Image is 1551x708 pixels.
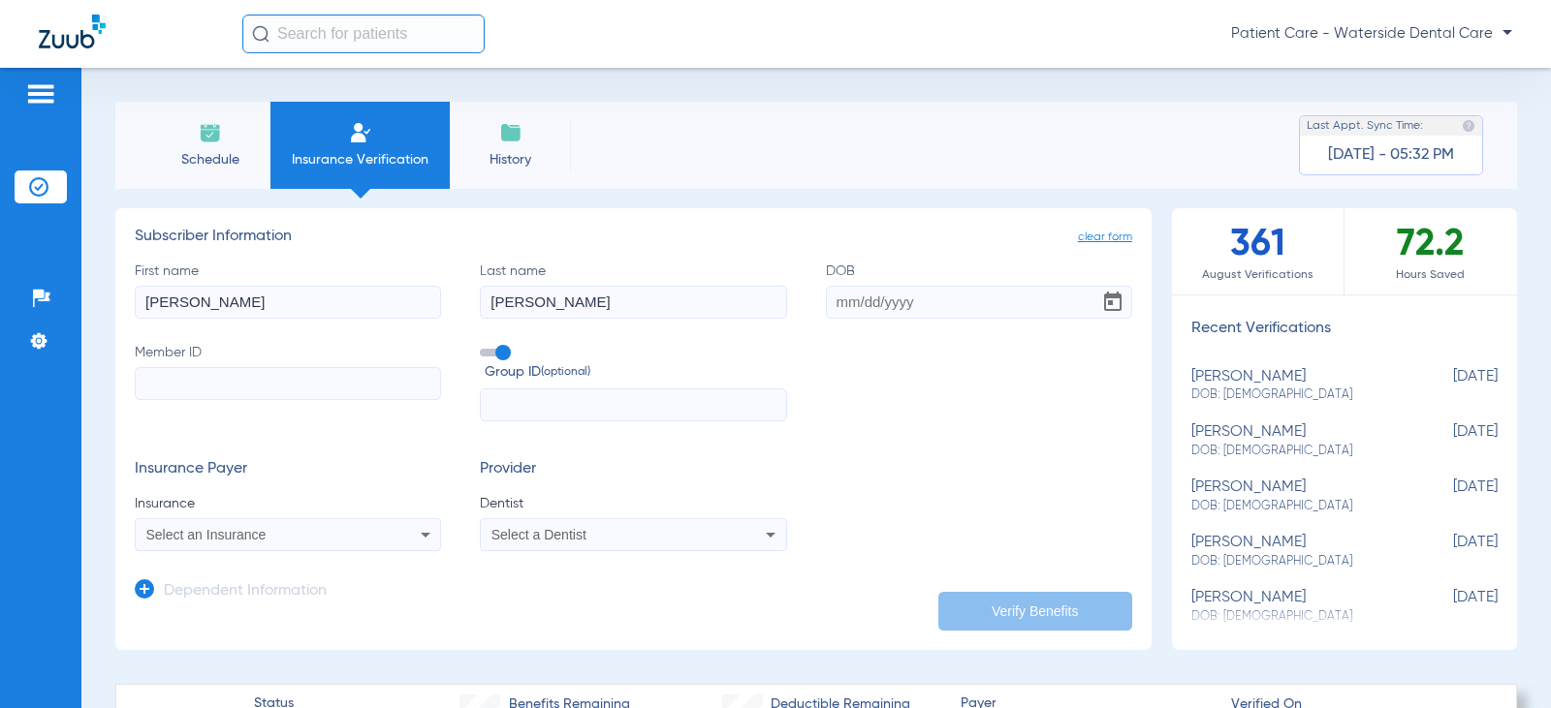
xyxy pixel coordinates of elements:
[1401,589,1498,625] span: [DATE]
[480,460,786,479] h3: Provider
[1307,116,1423,136] span: Last Appt. Sync Time:
[1172,320,1517,339] h3: Recent Verifications
[1191,386,1401,404] span: DOB: [DEMOGRAPHIC_DATA]
[135,367,441,400] input: Member ID
[1462,119,1475,133] img: last sync help info
[242,15,485,53] input: Search for patients
[146,527,267,542] span: Select an Insurance
[349,121,372,144] img: Manual Insurance Verification
[1401,368,1498,404] span: [DATE]
[938,592,1132,631] button: Verify Benefits
[1191,534,1401,569] div: [PERSON_NAME]
[499,121,522,144] img: History
[1191,589,1401,625] div: [PERSON_NAME]
[1328,145,1454,165] span: [DATE] - 05:32 PM
[1191,498,1401,515] span: DOB: [DEMOGRAPHIC_DATA]
[1172,208,1345,294] div: 361
[135,343,441,422] label: Member ID
[135,494,441,513] span: Insurance
[485,362,786,383] span: Group ID
[1078,228,1132,247] span: clear form
[1345,208,1517,294] div: 72.2
[164,150,256,169] span: Schedule
[1401,423,1498,459] span: [DATE]
[252,25,269,43] img: Search Icon
[826,286,1132,319] input: DOBOpen calendar
[135,286,441,319] input: First name
[199,121,222,144] img: Schedule
[25,82,56,106] img: hamburger-icon
[1345,265,1517,285] span: Hours Saved
[285,150,435,169] span: Insurance Verification
[1191,423,1401,459] div: [PERSON_NAME]
[1172,265,1344,285] span: August Verifications
[1191,368,1401,404] div: [PERSON_NAME]
[1191,553,1401,570] span: DOB: [DEMOGRAPHIC_DATA]
[826,262,1132,319] label: DOB
[541,362,590,383] small: (optional)
[164,582,327,601] h3: Dependent Information
[1401,534,1498,569] span: [DATE]
[39,15,106,48] img: Zuub Logo
[491,527,586,542] span: Select a Dentist
[480,262,786,319] label: Last name
[135,228,1132,247] h3: Subscriber Information
[1191,443,1401,460] span: DOB: [DEMOGRAPHIC_DATA]
[480,286,786,319] input: Last name
[1454,615,1551,708] iframe: Chat Widget
[1401,478,1498,514] span: [DATE]
[1191,478,1401,514] div: [PERSON_NAME]
[1231,24,1512,44] span: Patient Care - Waterside Dental Care
[135,262,441,319] label: First name
[464,150,556,169] span: History
[1093,283,1132,322] button: Open calendar
[135,460,441,479] h3: Insurance Payer
[480,494,786,513] span: Dentist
